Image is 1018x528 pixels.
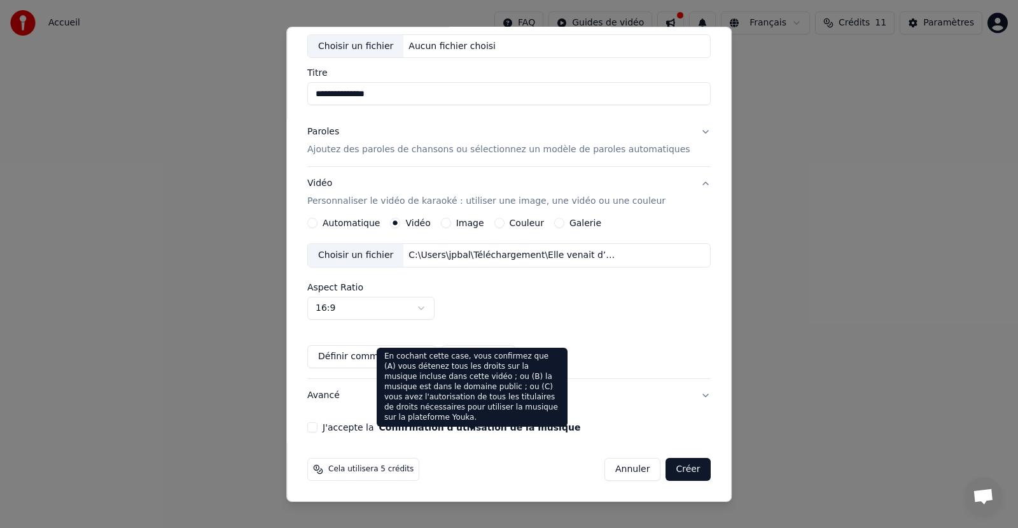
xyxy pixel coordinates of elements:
[308,34,403,57] div: Choisir un fichier
[666,458,711,481] button: Créer
[307,218,711,378] div: VidéoPersonnaliser le vidéo de karaoké : utiliser une image, une vidéo ou une couleur
[307,167,711,218] button: VidéoPersonnaliser le vidéo de karaoké : utiliser une image, une vidéo ou une couleur
[307,125,339,138] div: Paroles
[308,244,403,267] div: Choisir un fichier
[379,423,581,432] button: J'accepte la
[323,423,580,432] label: J'accepte la
[510,218,544,227] label: Couleur
[406,218,431,227] label: Vidéo
[404,249,620,262] div: C:\Users\jpbal\Téléchargement\Elle venait d’avoir 60 ans.mp4
[456,218,484,227] label: Image
[307,115,711,166] button: ParolesAjoutez des paroles de chansons ou sélectionnez un modèle de paroles automatiques
[307,345,436,368] button: Définir comme Prédéfini
[604,458,660,481] button: Annuler
[307,143,690,156] p: Ajoutez des paroles de chansons ou sélectionnez un modèle de paroles automatiques
[307,379,711,412] button: Avancé
[307,195,666,208] p: Personnaliser le vidéo de karaoké : utiliser une image, une vidéo ou une couleur
[377,348,568,427] div: En cochant cette case, vous confirmez que (A) vous détenez tous les droits sur la musique incluse...
[328,464,414,474] span: Cela utilisera 5 crédits
[307,68,711,77] label: Titre
[323,218,380,227] label: Automatique
[307,177,666,208] div: Vidéo
[307,283,711,292] label: Aspect Ratio
[569,218,601,227] label: Galerie
[404,39,501,52] div: Aucun fichier choisi
[442,345,515,368] button: Réinitialiser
